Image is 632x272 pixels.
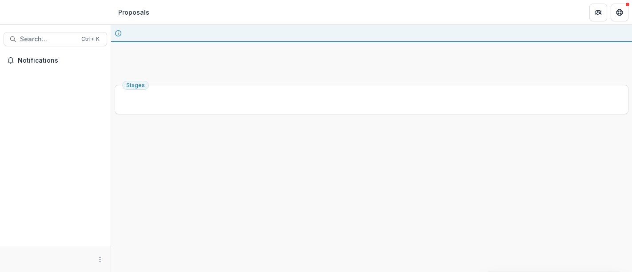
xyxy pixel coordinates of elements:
[4,32,107,46] button: Search...
[589,4,607,21] button: Partners
[126,82,145,88] span: Stages
[95,254,105,265] button: More
[118,8,149,17] div: Proposals
[20,36,76,43] span: Search...
[80,34,101,44] div: Ctrl + K
[115,6,153,19] nav: breadcrumb
[18,57,104,64] span: Notifications
[611,4,628,21] button: Get Help
[4,53,107,68] button: Notifications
